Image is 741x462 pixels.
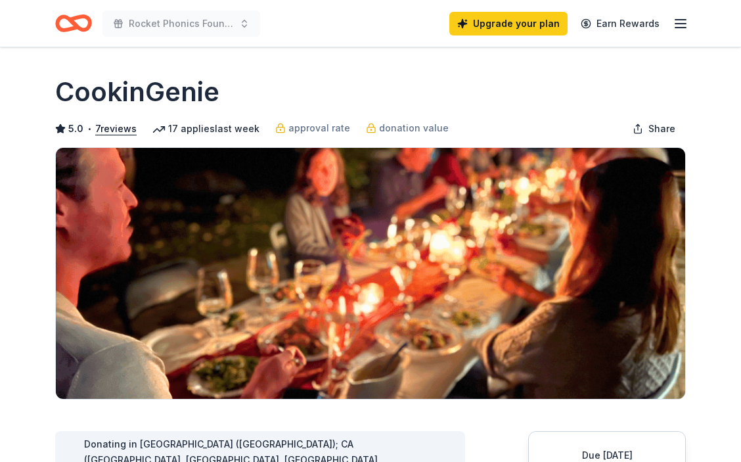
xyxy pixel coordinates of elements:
[95,121,137,137] button: 7reviews
[56,148,685,399] img: Image for CookinGenie
[573,12,667,35] a: Earn Rewards
[87,124,92,134] span: •
[288,120,350,136] span: approval rate
[275,120,350,136] a: approval rate
[129,16,234,32] span: Rocket Phonics Foundation Spring Fundraiser - I Can!
[379,120,449,136] span: donation value
[449,12,568,35] a: Upgrade your plan
[55,8,92,39] a: Home
[68,121,83,137] span: 5.0
[622,116,686,142] button: Share
[366,120,449,136] a: donation value
[55,74,219,110] h1: CookinGenie
[102,11,260,37] button: Rocket Phonics Foundation Spring Fundraiser - I Can!
[152,121,259,137] div: 17 applies last week
[648,121,675,137] span: Share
